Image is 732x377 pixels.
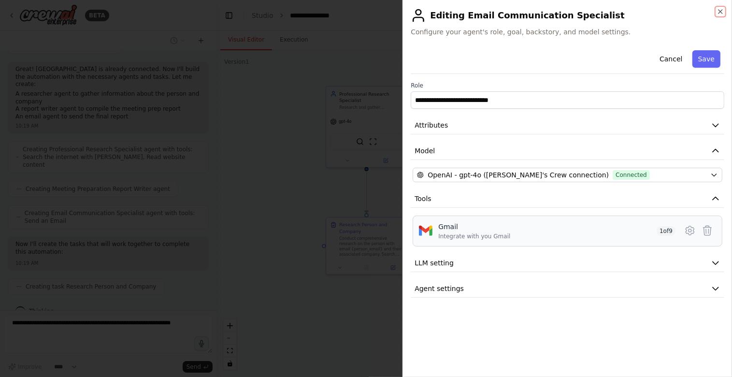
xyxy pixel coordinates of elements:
button: Delete tool [699,222,716,239]
span: OpenAI - gpt-4o (Jason's Crew connection) [428,170,609,180]
h2: Editing Email Communication Specialist [411,8,724,23]
button: LLM setting [411,254,724,272]
span: Model [415,146,435,156]
span: Attributes [415,120,448,130]
span: LLM setting [415,258,454,268]
button: Attributes [411,116,724,134]
button: OpenAI - gpt-4o ([PERSON_NAME]'s Crew connection)Connected [413,168,722,182]
span: 1 of 9 [657,226,675,236]
div: Integrate with you Gmail [438,232,510,240]
span: Agent settings [415,284,464,293]
div: Gmail [438,222,510,232]
button: Agent settings [411,280,724,298]
span: Connected [613,170,650,180]
button: Configure tool [681,222,699,239]
button: Cancel [654,50,688,68]
button: Model [411,142,724,160]
button: Save [692,50,720,68]
img: Gmail [419,224,432,237]
button: Tools [411,190,724,208]
span: Configure your agent's role, goal, backstory, and model settings. [411,27,724,37]
span: Tools [415,194,431,203]
label: Role [411,82,724,89]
